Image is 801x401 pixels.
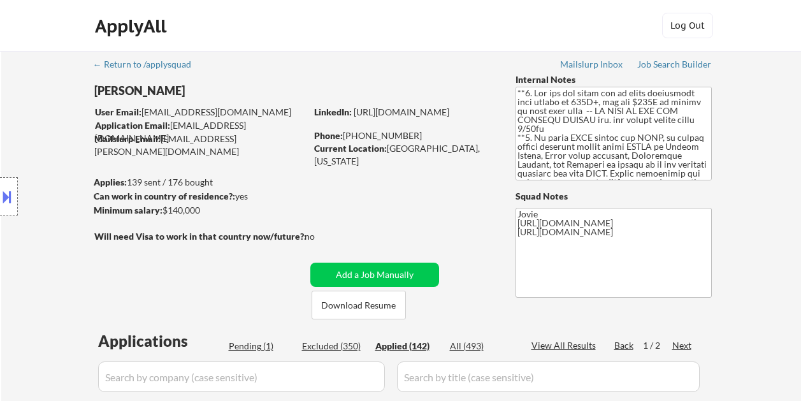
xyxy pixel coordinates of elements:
div: [PHONE_NUMBER] [314,129,494,142]
div: Pending (1) [229,340,292,353]
button: Download Resume [312,291,406,319]
a: ← Return to /applysquad [93,59,203,72]
div: Applications [98,333,224,349]
div: Back [614,339,635,352]
div: View All Results [531,339,600,352]
button: Add a Job Manually [310,263,439,287]
strong: Current Location: [314,143,387,154]
div: 1 / 2 [643,339,672,352]
div: Squad Notes [516,190,712,203]
a: [URL][DOMAIN_NAME] [354,106,449,117]
button: Log Out [662,13,713,38]
strong: LinkedIn: [314,106,352,117]
input: Search by company (case sensitive) [98,361,385,392]
div: ← Return to /applysquad [93,60,203,69]
div: no [305,230,341,243]
input: Search by title (case sensitive) [397,361,700,392]
div: [GEOGRAPHIC_DATA], [US_STATE] [314,142,494,167]
div: Next [672,339,693,352]
div: Internal Notes [516,73,712,86]
a: Mailslurp Inbox [560,59,624,72]
div: All (493) [450,340,514,353]
div: ApplyAll [95,15,170,37]
a: Job Search Builder [637,59,712,72]
div: Applied (142) [375,340,439,353]
div: Mailslurp Inbox [560,60,624,69]
strong: Phone: [314,130,343,141]
div: Excluded (350) [302,340,366,353]
div: Job Search Builder [637,60,712,69]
